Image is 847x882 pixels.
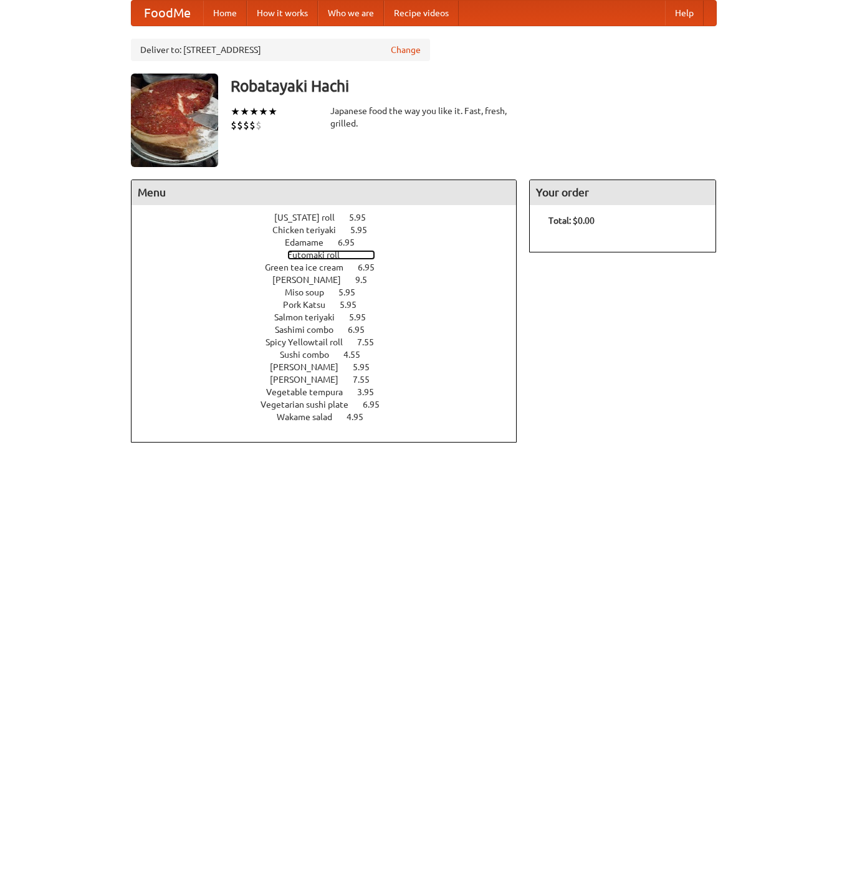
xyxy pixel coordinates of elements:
a: [US_STATE] roll 5.95 [274,213,389,223]
a: Miso soup 5.95 [285,287,378,297]
a: Help [665,1,704,26]
span: 5.95 [340,300,369,310]
span: Futomaki roll [287,250,352,260]
b: Total: $0.00 [548,216,595,226]
a: Vegetable tempura 3.95 [266,387,397,397]
span: [PERSON_NAME] [270,375,351,385]
a: How it works [247,1,318,26]
a: Salmon teriyaki 5.95 [274,312,389,322]
span: Miso soup [285,287,337,297]
a: Home [203,1,247,26]
span: Salmon teriyaki [274,312,347,322]
li: $ [237,118,243,132]
h4: Your order [530,180,715,205]
span: 7.55 [353,375,382,385]
span: [PERSON_NAME] [272,275,353,285]
img: angular.jpg [131,74,218,167]
li: ★ [268,105,277,118]
span: 4.55 [343,350,373,360]
a: Vegetarian sushi plate 6.95 [261,400,403,410]
span: Vegetable tempura [266,387,355,397]
li: $ [256,118,262,132]
a: Change [391,44,421,56]
a: Chicken teriyaki 5.95 [272,225,390,235]
span: Sashimi combo [275,325,346,335]
span: [PERSON_NAME] [270,362,351,372]
a: Recipe videos [384,1,459,26]
span: Chicken teriyaki [272,225,348,235]
li: ★ [240,105,249,118]
span: Green tea ice cream [265,262,356,272]
li: ★ [249,105,259,118]
span: 7.55 [357,337,386,347]
span: 6.95 [348,325,377,335]
div: Deliver to: [STREET_ADDRESS] [131,39,430,61]
h4: Menu [132,180,517,205]
span: Edamame [285,237,336,247]
a: [PERSON_NAME] 5.95 [270,362,393,372]
a: FoodMe [132,1,203,26]
span: [US_STATE] roll [274,213,347,223]
span: 5.95 [349,312,378,322]
span: Vegetarian sushi plate [261,400,361,410]
span: 5.95 [353,362,382,372]
a: Wakame salad 4.95 [277,412,386,422]
span: 5.95 [350,225,380,235]
li: $ [243,118,249,132]
a: Pork Katsu 5.95 [283,300,380,310]
li: ★ [259,105,268,118]
li: $ [231,118,237,132]
a: Spicy Yellowtail roll 7.55 [266,337,397,347]
span: 6.95 [358,262,387,272]
span: 5.95 [349,213,378,223]
span: 6.95 [363,400,392,410]
a: Sashimi combo 6.95 [275,325,388,335]
a: Edamame 6.95 [285,237,378,247]
a: Who we are [318,1,384,26]
h3: Robatayaki Hachi [231,74,717,98]
li: ★ [231,105,240,118]
span: Sushi combo [280,350,342,360]
span: 6.95 [338,237,367,247]
span: Spicy Yellowtail roll [266,337,355,347]
li: $ [249,118,256,132]
span: 3.95 [357,387,386,397]
span: 5.95 [338,287,368,297]
a: [PERSON_NAME] 9.5 [272,275,390,285]
span: 9.5 [355,275,380,285]
a: Futomaki roll [287,250,375,260]
span: Wakame salad [277,412,345,422]
a: [PERSON_NAME] 7.55 [270,375,393,385]
span: Pork Katsu [283,300,338,310]
span: 4.95 [347,412,376,422]
a: Green tea ice cream 6.95 [265,262,398,272]
div: Japanese food the way you like it. Fast, fresh, grilled. [330,105,517,130]
a: Sushi combo 4.55 [280,350,383,360]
